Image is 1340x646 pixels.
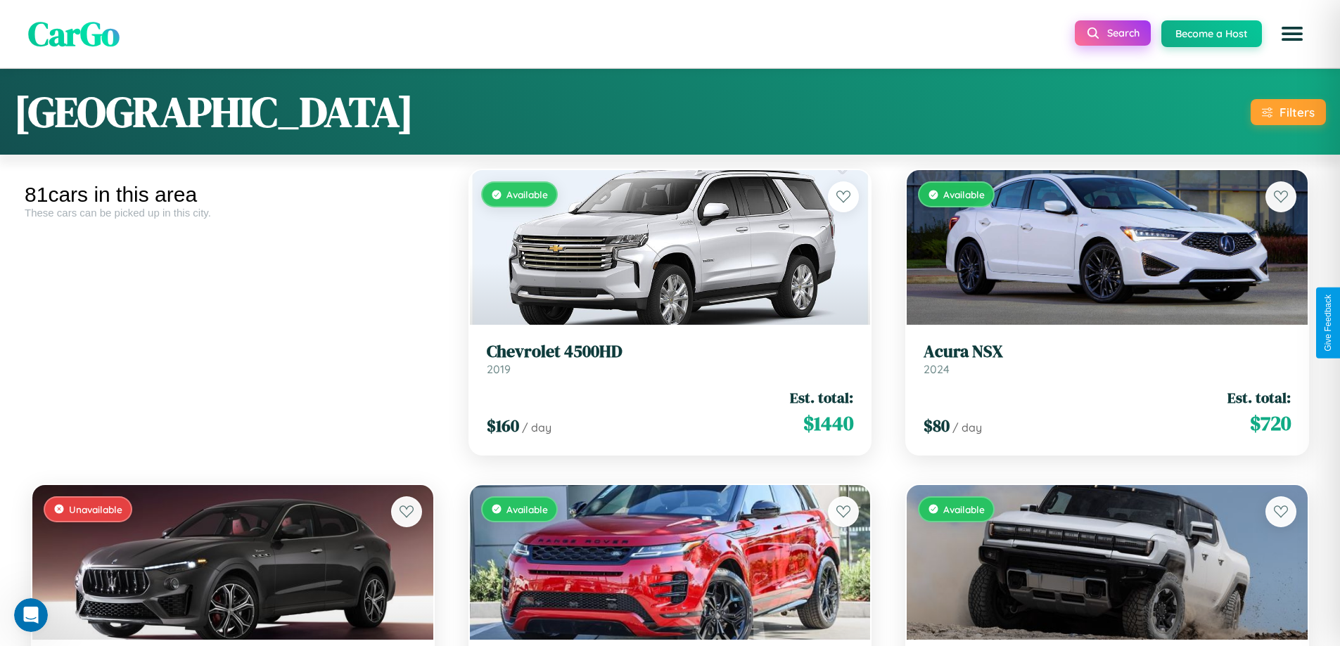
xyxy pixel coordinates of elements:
a: Acura NSX2024 [924,342,1291,376]
span: Available [943,503,985,515]
button: Become a Host [1161,20,1262,47]
button: Open menu [1272,14,1312,53]
button: Search [1075,20,1151,46]
button: Filters [1251,99,1326,125]
iframe: Intercom live chat [14,598,48,632]
span: Search [1107,27,1140,39]
span: $ 160 [487,414,519,437]
span: / day [522,420,551,434]
div: Give Feedback [1323,295,1333,351]
span: / day [952,420,982,434]
span: 2019 [487,362,511,376]
span: Available [506,188,548,200]
span: Available [943,188,985,200]
h3: Chevrolet 4500HD [487,342,854,362]
span: Unavailable [69,503,122,515]
span: Available [506,503,548,515]
span: 2024 [924,362,950,376]
h1: [GEOGRAPHIC_DATA] [14,83,414,141]
span: $ 720 [1250,409,1291,437]
span: $ 80 [924,414,950,437]
h3: Acura NSX [924,342,1291,362]
span: CarGo [28,11,120,57]
span: $ 1440 [803,409,853,437]
div: These cars can be picked up in this city. [25,207,441,219]
div: 81 cars in this area [25,183,441,207]
span: Est. total: [1227,387,1291,408]
a: Chevrolet 4500HD2019 [487,342,854,376]
div: Filters [1280,105,1315,119]
span: Est. total: [790,387,853,408]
